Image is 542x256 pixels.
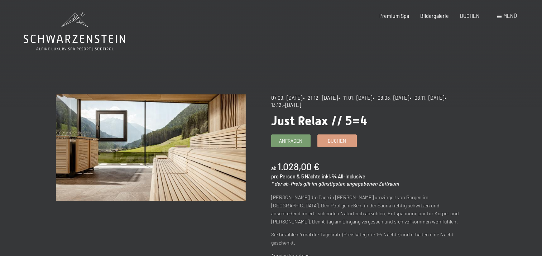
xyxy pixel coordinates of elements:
[420,13,449,19] a: Bildergalerie
[318,135,356,147] a: Buchen
[301,173,321,179] span: 5 Nächte
[460,13,480,19] a: BUCHEN
[271,231,461,247] p: Sie bezahlen 4 mal die Tagesrate (Preiskategorie 1-4 Nächte) und erhalten eine Nacht geschenkt.
[503,13,517,19] span: Menü
[271,165,277,171] span: ab
[202,145,261,152] span: Einwilligung Marketing*
[271,193,461,226] p: [PERSON_NAME] die Tage in [PERSON_NAME] umzingelt von Bergen im [GEOGRAPHIC_DATA]. Den Pool genie...
[328,138,346,144] span: Buchen
[271,173,300,179] span: pro Person &
[379,13,409,19] a: Premium Spa
[279,138,302,144] span: Anfragen
[56,94,246,201] img: Just Relax // 5=4
[271,95,449,108] span: • 13.12.–[DATE]
[303,95,338,101] span: • 21.12.–[DATE]
[271,95,302,101] span: 07.09.–[DATE]
[410,95,444,101] span: • 08.11.–[DATE]
[271,181,399,187] em: * der ab-Preis gilt im günstigsten angegebenen Zeitraum
[322,173,365,179] span: inkl. ¾ All-Inclusive
[278,161,320,172] b: 1.028,00 €
[272,135,310,147] a: Anfragen
[271,113,368,128] span: Just Relax // 5=4
[373,95,409,101] span: • 08.03.–[DATE]
[339,95,372,101] span: • 11.01.–[DATE]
